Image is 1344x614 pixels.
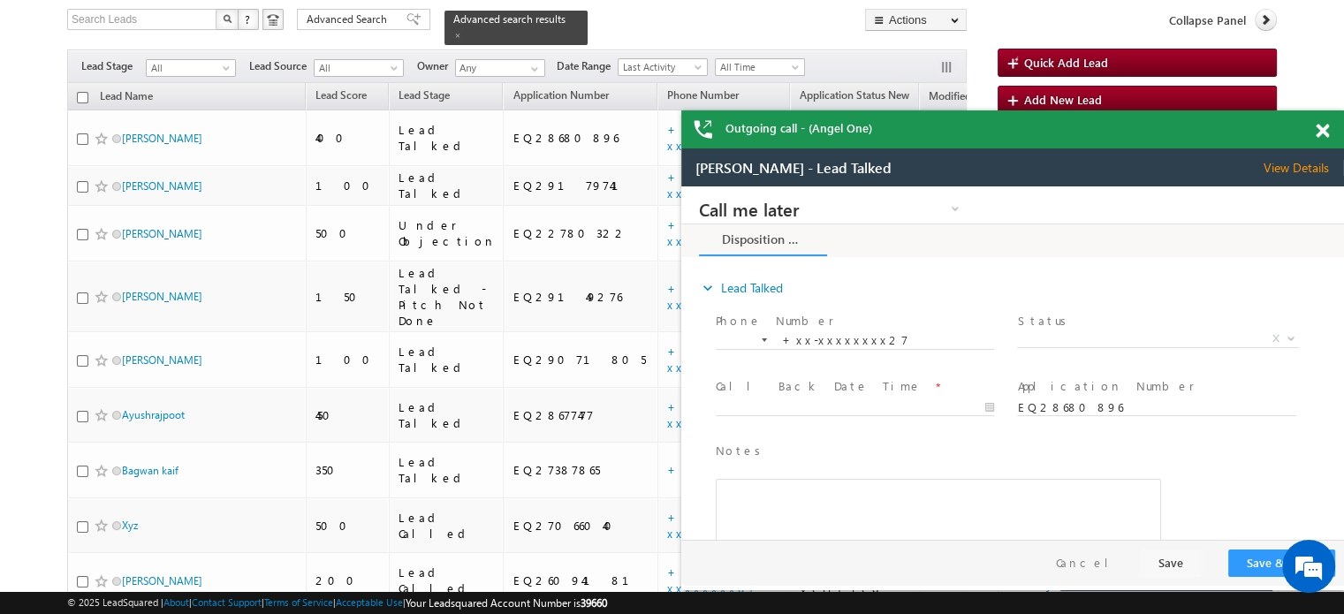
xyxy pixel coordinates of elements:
[667,510,771,541] a: +xx-xxxxxxxx15
[122,519,138,532] a: Xyz
[315,352,381,368] div: 100
[18,93,35,110] i: expand_more
[513,572,649,588] div: EQ26094181
[791,86,918,109] a: Application Status New
[920,86,1014,109] a: Modified On (sorted descending)
[582,11,663,27] span: View Details
[557,58,618,74] span: Date Range
[240,481,321,504] em: Start Chat
[18,86,102,117] a: expand_moreLead Talked
[453,12,566,26] span: Advanced search results
[81,58,146,74] span: Lead Stage
[619,59,702,75] span: Last Activity
[513,88,608,102] span: Application Number
[399,217,496,249] div: Under Objection
[399,170,496,201] div: Lead Talked
[716,59,800,75] span: All Time
[399,265,496,329] div: Lead Talked - Pitch Not Done
[513,225,649,241] div: EQ22780322
[581,596,607,610] span: 39660
[315,60,399,76] span: All
[667,217,769,248] a: +xx-xxxxxxxx20
[315,178,381,193] div: 100
[667,281,763,312] a: +xx-xxxxxxxx22
[417,58,455,74] span: Owner
[315,407,381,423] div: 450
[122,227,202,240] a: [PERSON_NAME]
[122,574,202,587] a: [PERSON_NAME]
[618,58,708,76] a: Last Activity
[122,290,202,303] a: [PERSON_NAME]
[865,9,967,31] button: Actions
[667,565,756,595] a: +xx-xxxxxxxx87
[667,399,763,430] a: +xx-xxxxxxxx03
[315,88,367,102] span: Lead Score
[929,89,988,102] span: Modified On
[34,256,86,273] label: Notes
[455,59,545,77] input: Type to Search
[238,9,259,30] button: ?
[23,163,323,466] textarea: Type your message and hit 'Enter'
[192,596,262,608] a: Contact Support
[34,126,153,143] label: Phone Number
[591,144,598,160] span: X
[307,11,392,27] span: Advanced Search
[307,86,376,109] a: Lead Score
[315,518,381,534] div: 500
[513,130,649,146] div: EQ28680896
[122,179,202,193] a: [PERSON_NAME]
[667,170,776,201] a: +xx-xxxxxxxx91
[18,38,146,70] a: Disposition Form
[521,60,543,78] a: Show All Items
[399,399,496,431] div: Lead Talked
[513,462,649,478] div: EQ27387865
[315,225,381,241] div: 500
[67,595,607,611] span: © 2025 LeadSquared | | | | |
[315,289,381,305] div: 150
[390,86,459,109] a: Lead Stage
[315,462,381,478] div: 350
[1024,55,1108,70] span: Quick Add Lead
[399,565,496,596] div: Lead Called
[264,596,333,608] a: Terms of Service
[18,12,283,32] a: Call me later
[92,93,297,116] div: Chat with us now
[315,572,381,588] div: 200
[513,178,649,193] div: EQ29179741
[406,596,607,610] span: Your Leadsquared Account Number is
[504,86,617,109] a: Application Number
[122,132,202,145] a: [PERSON_NAME]
[399,88,450,102] span: Lead Stage
[146,59,236,77] a: All
[122,353,202,367] a: [PERSON_NAME]
[122,464,178,477] a: Bagwan kaif
[315,130,381,146] div: 400
[336,596,403,608] a: Acceptable Use
[715,58,805,76] a: All Time
[1169,12,1246,28] span: Collapse Panel
[147,60,231,76] span: All
[667,122,757,153] a: +xx-xxxxxxxx27
[34,292,480,391] div: Rich Text Editor, 40788eee-0fb2-11ec-a811-0adc8a9d82c2__tab1__section1__Notes__Lead__0_lsq-form-m...
[667,88,739,102] span: Phone Number
[513,352,649,368] div: EQ29071805
[667,462,781,477] a: +xx-xxxxxxxx64
[314,59,404,77] a: All
[91,87,162,110] a: Lead Name
[290,9,332,51] div: Minimize live chat window
[513,407,649,423] div: EQ28677477
[336,192,513,208] label: Application Number
[513,518,649,534] div: EQ27066040
[223,14,232,23] img: Search
[658,86,748,109] a: Phone Number
[800,88,909,102] span: Application Status New
[725,120,872,136] span: Outgoing call - (Angel One)
[30,93,74,116] img: d_60004797649_company_0_60004797649
[399,510,496,542] div: Lead Called
[667,344,778,375] a: +xx-xxxxxxxx21
[77,92,88,103] input: Check all records
[245,11,253,27] span: ?
[122,408,185,421] a: Ayushrajpoot
[399,344,496,375] div: Lead Talked
[14,11,210,27] span: [PERSON_NAME] - Lead Talked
